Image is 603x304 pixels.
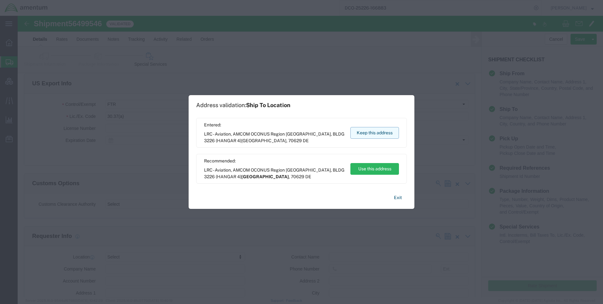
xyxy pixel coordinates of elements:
span: [GEOGRAPHIC_DATA] [241,138,286,143]
span: DE [303,138,309,143]
span: [GEOGRAPHIC_DATA] [241,174,289,179]
button: Use this address [350,163,399,175]
span: Entered: [204,122,344,128]
button: Exit [389,192,407,203]
span: LRC - Aviation, AMCOM OCONUS Region [GEOGRAPHIC_DATA], BLDG 3226 (HANGAR 4) , [204,167,344,180]
span: Ship To Location [246,102,290,108]
span: 70629 [288,138,302,143]
span: DE [305,174,311,179]
span: LRC - Aviation, AMCOM OCONUS Region [GEOGRAPHIC_DATA], BLDG 3226 (HANGAR 4) , [204,131,344,144]
button: Keep this address [350,127,399,139]
span: Recommended: [204,158,344,164]
h1: Address validation: [196,102,290,109]
span: 70629 [291,174,304,179]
